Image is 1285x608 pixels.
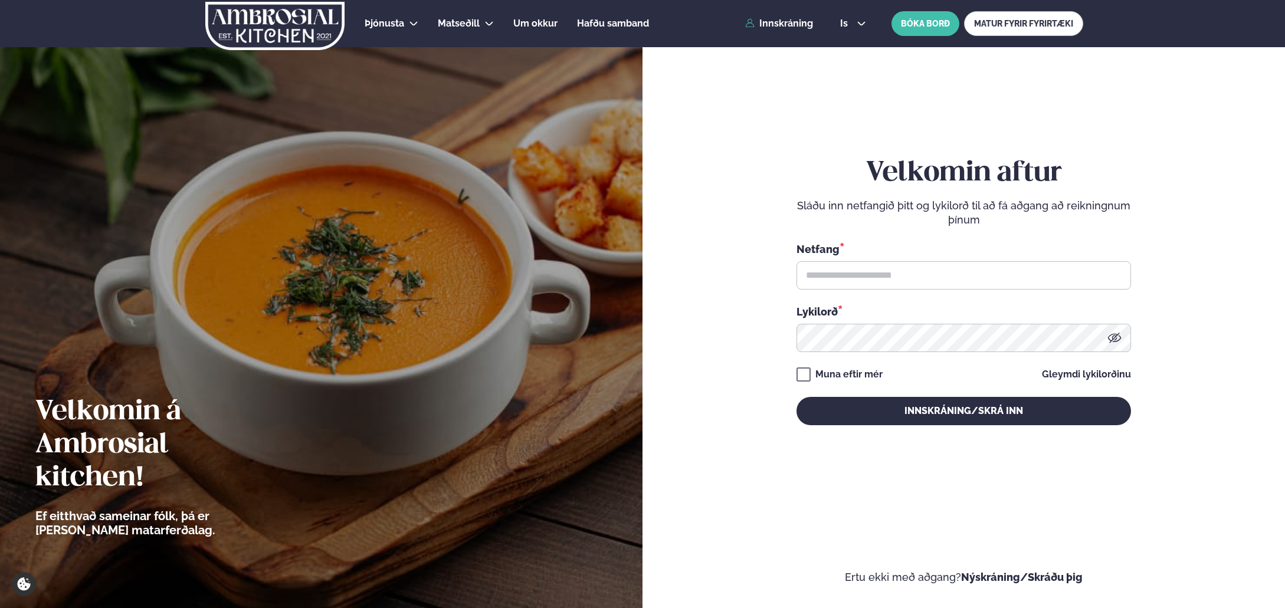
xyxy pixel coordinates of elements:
a: Hafðu samband [577,17,649,31]
div: Netfang [796,241,1131,257]
a: Gleymdi lykilorðinu [1042,370,1131,379]
a: MATUR FYRIR FYRIRTÆKI [964,11,1083,36]
span: is [840,19,851,28]
a: Innskráning [745,18,813,29]
button: BÓKA BORÐ [891,11,959,36]
a: Um okkur [513,17,558,31]
span: Matseðill [438,18,480,29]
p: Ertu ekki með aðgang? [678,570,1250,584]
span: Þjónusta [365,18,404,29]
p: Ef eitthvað sameinar fólk, þá er [PERSON_NAME] matarferðalag. [35,509,280,537]
a: Nýskráning/Skráðu þig [961,571,1083,583]
span: Hafðu samband [577,18,649,29]
h2: Velkomin á Ambrosial kitchen! [35,396,280,495]
button: is [831,19,875,28]
a: Cookie settings [12,572,36,596]
div: Lykilorð [796,304,1131,319]
a: Matseðill [438,17,480,31]
p: Sláðu inn netfangið þitt og lykilorð til að fá aðgang að reikningnum þínum [796,199,1131,227]
span: Um okkur [513,18,558,29]
h2: Velkomin aftur [796,157,1131,190]
a: Þjónusta [365,17,404,31]
button: Innskráning/Skrá inn [796,397,1131,425]
img: logo [205,2,346,50]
